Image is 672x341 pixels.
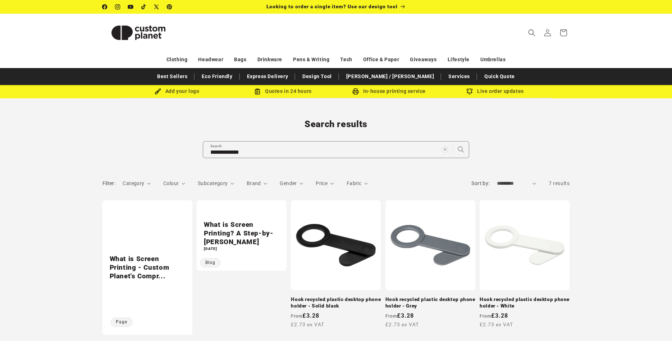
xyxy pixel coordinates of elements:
div: Quotes in 24 hours [230,87,336,96]
a: Office & Paper [363,53,399,66]
span: 7 results [549,180,570,186]
a: Headwear [198,53,223,66]
span: Subcategory [198,180,228,186]
a: What is Screen Printing? A Step-by-[PERSON_NAME] [204,220,279,247]
span: Brand [247,180,261,186]
span: Category [123,180,144,186]
span: Fabric [347,180,361,186]
label: Sort by: [471,180,489,186]
summary: Colour (0 selected) [163,180,185,187]
span: Price [316,180,328,186]
summary: Price [316,180,334,187]
a: Pens & Writing [293,53,329,66]
span: Gender [280,180,297,186]
summary: Search [524,25,540,41]
summary: Category (0 selected) [123,180,151,187]
summary: Fabric (0 selected) [347,180,368,187]
summary: Subcategory (0 selected) [198,180,234,187]
a: Hook recycled plastic desktop phone holder - Solid black [291,296,381,309]
a: Bags [234,53,246,66]
a: Clothing [166,53,188,66]
h2: Filter: [102,180,116,187]
h1: Search results [102,118,570,130]
span: Looking to order a single item? Use our design tool [266,4,398,9]
img: Custom Planet [102,17,174,49]
a: Custom Planet [100,14,177,51]
div: In-house printing service [336,87,442,96]
a: Giveaways [410,53,436,66]
button: Clear search term [437,142,453,157]
a: Umbrellas [480,53,506,66]
img: Brush Icon [155,88,161,95]
div: Add your logo [124,87,230,96]
a: Services [445,70,474,83]
img: Order Updates Icon [254,88,261,95]
a: What is Screen Printing - Custom Planet's Compr... [110,255,185,281]
a: Best Sellers [154,70,191,83]
a: Hook recycled plastic desktop phone holder - White [480,296,570,309]
a: Hook recycled plastic desktop phone holder - Grey [385,296,475,309]
span: Colour [163,180,179,186]
a: Tech [340,53,352,66]
div: Live order updates [442,87,548,96]
img: Order updates [466,88,473,95]
img: In-house printing [352,88,359,95]
button: Search [453,142,469,157]
a: Lifestyle [448,53,470,66]
a: Quick Quote [481,70,518,83]
a: Drinkware [257,53,282,66]
a: [PERSON_NAME] / [PERSON_NAME] [343,70,438,83]
summary: Brand (0 selected) [247,180,268,187]
a: Design Tool [299,70,335,83]
summary: Gender (0 selected) [280,180,303,187]
a: Eco Friendly [198,70,236,83]
a: Express Delivery [243,70,292,83]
